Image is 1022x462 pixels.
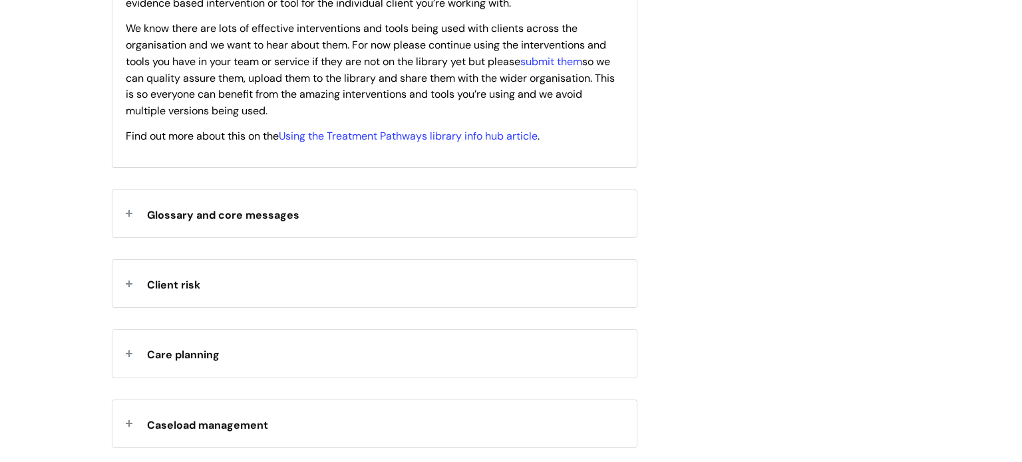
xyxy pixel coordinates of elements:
[279,129,538,143] a: Using the Treatment Pathways library info hub article
[147,418,268,432] span: Caseload management
[147,278,200,292] span: Client risk
[147,348,220,362] span: Care planning
[520,55,582,68] a: submit them
[126,21,615,118] span: We know there are lots of effective interventions and tools being used with clients across the or...
[126,129,540,143] span: Find out more about this on the .
[147,208,299,222] span: Glossary and core messages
